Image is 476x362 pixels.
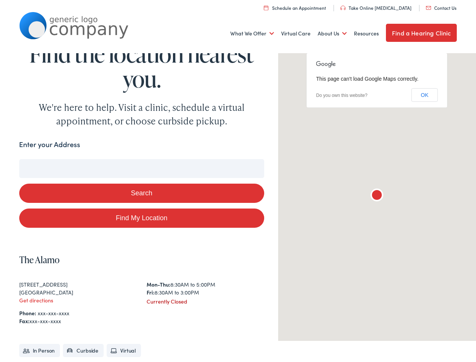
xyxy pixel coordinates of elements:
[412,88,438,102] button: OK
[19,309,36,317] strong: Phone:
[19,253,60,266] a: The Alamo
[340,6,346,10] img: utility icon
[19,344,60,357] li: In Person
[318,20,347,48] a: About Us
[19,209,265,228] a: Find My Location
[21,101,262,128] div: We're here to help. Visit a clinic, schedule a virtual appointment, or choose curbside pickup.
[264,5,268,10] img: utility icon
[230,20,274,48] a: What We Offer
[316,76,419,82] span: This page can't load Google Maps correctly.
[426,5,456,11] a: Contact Us
[340,5,412,11] a: Take Online [MEDICAL_DATA]
[38,309,69,317] a: xxx-xxx-xxxx
[316,93,367,98] a: Do you own this website?
[107,344,141,357] li: Virtual
[264,5,326,11] a: Schedule an Appointment
[386,24,457,42] a: Find a Hearing Clinic
[19,139,80,150] label: Enter your Address
[368,187,386,205] div: The Alamo
[19,296,53,304] a: Get directions
[19,41,265,91] h1: Find the location nearest you.
[19,317,265,325] div: xxx-xxx-xxxx
[19,317,29,325] strong: Fax:
[426,6,431,10] img: utility icon
[19,281,137,288] div: [STREET_ADDRESS]
[147,281,170,288] strong: Mon-Thu:
[147,281,264,296] div: 8:30AM to 5:00PM 8:30AM to 3:00PM
[147,288,155,296] strong: Fri:
[19,184,265,203] button: Search
[147,298,264,305] div: Currently Closed
[354,20,379,48] a: Resources
[281,20,311,48] a: Virtual Care
[19,159,265,178] input: Enter your address or zip code
[19,288,137,296] div: [GEOGRAPHIC_DATA]
[63,344,104,357] li: Curbside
